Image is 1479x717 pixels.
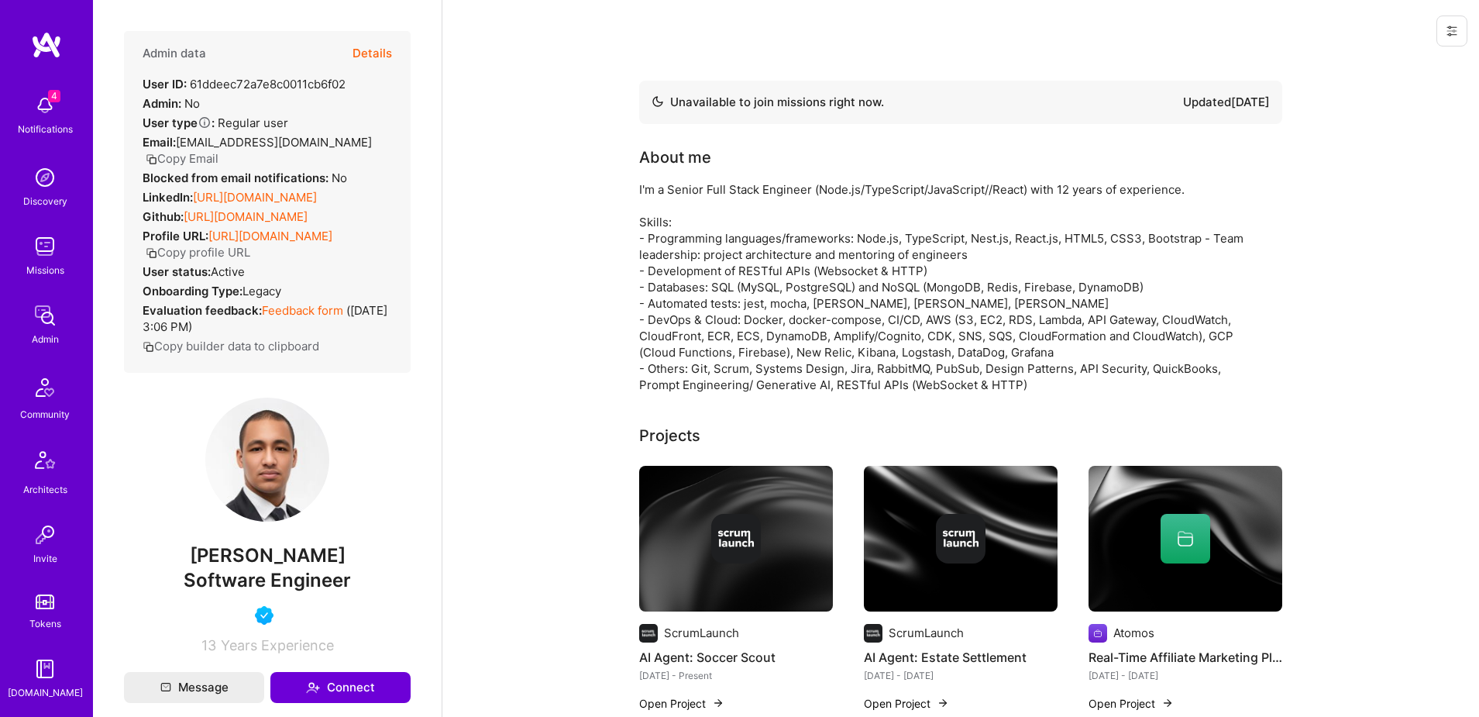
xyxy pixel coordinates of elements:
[864,667,1058,684] div: [DATE] - [DATE]
[48,90,60,102] span: 4
[937,697,949,709] img: arrow-right
[143,303,262,318] strong: Evaluation feedback:
[124,544,411,567] span: [PERSON_NAME]
[889,625,964,641] div: ScrumLaunch
[176,135,372,150] span: [EMAIL_ADDRESS][DOMAIN_NAME]
[143,170,347,186] div: No
[864,647,1058,667] h4: AI Agent: Estate Settlement
[143,115,215,130] strong: User type :
[143,284,242,298] strong: Onboarding Type:
[31,31,62,59] img: logo
[639,647,833,667] h4: AI Agent: Soccer Scout
[8,684,83,701] div: [DOMAIN_NAME]
[160,682,171,693] i: icon Mail
[32,331,59,347] div: Admin
[26,444,64,481] img: Architects
[221,637,334,653] span: Years Experience
[29,231,60,262] img: teamwork
[353,31,392,76] button: Details
[143,47,206,60] h4: Admin data
[864,466,1058,612] img: cover
[36,595,54,609] img: tokens
[143,338,319,354] button: Copy builder data to clipboard
[639,624,658,643] img: Company logo
[29,615,61,632] div: Tokens
[20,406,70,422] div: Community
[864,695,949,712] button: Open Project
[29,653,60,684] img: guide book
[143,135,176,150] strong: Email:
[143,76,346,92] div: 61ddeec72a7e8c0011cb6f02
[711,514,761,564] img: Company logo
[1089,667,1282,684] div: [DATE] - [DATE]
[1183,93,1270,112] div: Updated [DATE]
[33,550,57,567] div: Invite
[1089,466,1282,612] img: cover
[639,667,833,684] div: [DATE] - Present
[1113,625,1154,641] div: Atomos
[184,209,308,224] a: [URL][DOMAIN_NAME]
[1161,697,1174,709] img: arrow-right
[1089,647,1282,667] h4: Real-Time Affiliate Marketing Platform
[242,284,281,298] span: legacy
[143,190,193,205] strong: LinkedIn:
[864,624,882,643] img: Company logo
[664,625,739,641] div: ScrumLaunch
[18,121,73,137] div: Notifications
[29,162,60,193] img: discovery
[143,77,187,91] strong: User ID:
[255,606,273,625] img: Vetted A.Teamer
[205,398,329,522] img: User Avatar
[639,181,1259,393] div: I'm a Senior Full Stack Engineer (Node.js/TypeScript/JavaScript//React) with 12 years of experien...
[29,90,60,121] img: bell
[143,341,154,353] i: icon Copy
[198,115,212,129] i: Help
[712,697,724,709] img: arrow-right
[184,569,351,591] span: Software Engineer
[143,229,208,243] strong: Profile URL:
[146,244,250,260] button: Copy profile URL
[936,514,985,564] img: Company logo
[652,93,884,112] div: Unavailable to join missions right now.
[262,303,343,318] a: Feedback form
[143,171,332,185] strong: Blocked from email notifications:
[1089,624,1107,643] img: Company logo
[652,95,664,108] img: Availability
[639,466,833,612] img: cover
[193,190,317,205] a: [URL][DOMAIN_NAME]
[146,153,157,165] i: icon Copy
[146,150,218,167] button: Copy Email
[26,369,64,406] img: Community
[143,95,200,112] div: No
[143,302,392,335] div: ( [DATE] 3:06 PM )
[29,300,60,331] img: admin teamwork
[143,115,288,131] div: Regular user
[23,193,67,209] div: Discovery
[639,424,700,447] div: Projects
[208,229,332,243] a: [URL][DOMAIN_NAME]
[306,681,320,695] i: icon Connect
[143,96,181,111] strong: Admin:
[639,695,724,712] button: Open Project
[1089,695,1174,712] button: Open Project
[270,672,411,703] button: Connect
[201,637,216,653] span: 13
[23,481,67,498] div: Architects
[211,264,245,279] span: Active
[639,146,711,169] div: About me
[26,262,64,278] div: Missions
[124,672,264,703] button: Message
[143,264,211,279] strong: User status:
[146,247,157,259] i: icon Copy
[143,209,184,224] strong: Github:
[29,519,60,550] img: Invite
